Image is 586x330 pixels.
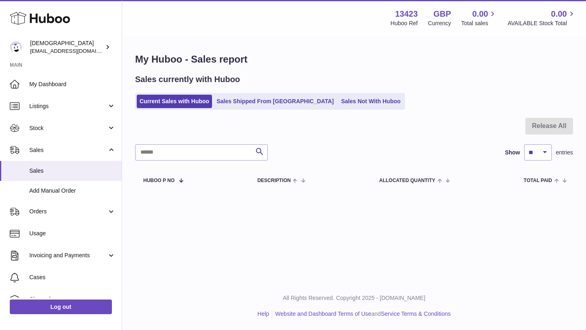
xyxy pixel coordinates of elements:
span: Sales [29,167,116,175]
label: Show [505,149,520,156]
span: Usage [29,230,116,237]
span: Stock [29,124,107,132]
span: AVAILABLE Stock Total [507,20,576,27]
a: 0.00 AVAILABLE Stock Total [507,9,576,27]
a: Website and Dashboard Terms of Use [275,310,371,317]
span: Add Manual Order [29,187,116,195]
span: 0.00 [551,9,567,20]
span: ALLOCATED Quantity [379,178,435,183]
span: Invoicing and Payments [29,252,107,259]
span: entries [556,149,573,156]
span: Sales [29,146,107,154]
span: Total paid [524,178,552,183]
a: Service Terms & Conditions [381,310,451,317]
li: and [272,310,450,318]
span: 0.00 [472,9,488,20]
p: All Rights Reserved. Copyright 2025 - [DOMAIN_NAME] [129,294,579,302]
span: Listings [29,102,107,110]
span: [EMAIL_ADDRESS][DOMAIN_NAME] [30,48,120,54]
span: Channels [29,295,116,303]
span: Cases [29,274,116,281]
a: Log out [10,300,112,314]
a: Help [258,310,269,317]
h2: Sales currently with Huboo [135,74,240,85]
div: Currency [428,20,451,27]
a: Sales Not With Huboo [338,95,403,108]
div: [DEMOGRAPHIC_DATA] [30,39,103,55]
div: Huboo Ref [391,20,418,27]
strong: 13423 [395,9,418,20]
a: Sales Shipped From [GEOGRAPHIC_DATA] [214,95,337,108]
a: 0.00 Total sales [461,9,497,27]
span: Huboo P no [143,178,175,183]
h1: My Huboo - Sales report [135,53,573,66]
img: olgazyuz@outlook.com [10,41,22,53]
span: Total sales [461,20,497,27]
span: Description [257,178,291,183]
strong: GBP [433,9,451,20]
a: Current Sales with Huboo [137,95,212,108]
span: Orders [29,208,107,215]
span: My Dashboard [29,80,116,88]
